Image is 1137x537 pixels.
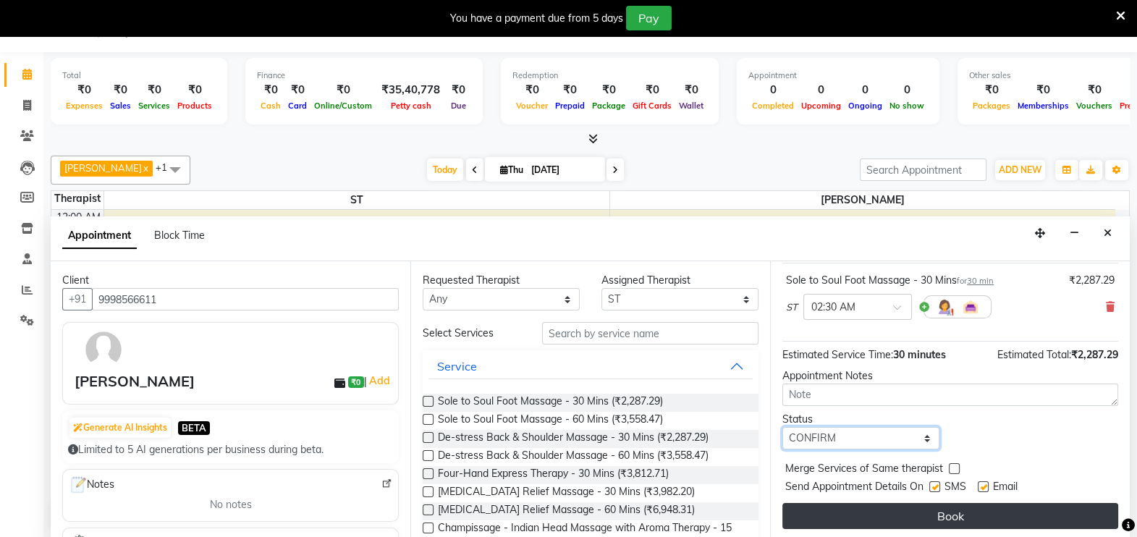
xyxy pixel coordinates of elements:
[629,82,675,98] div: ₹0
[993,479,1018,497] span: Email
[496,164,527,175] span: Thu
[62,288,93,310] button: +91
[104,191,609,209] span: ST
[446,82,471,98] div: ₹0
[62,101,106,111] span: Expenses
[437,358,477,375] div: Service
[542,322,758,344] input: Search by service name
[106,101,135,111] span: Sales
[135,82,174,98] div: ₹0
[962,298,979,316] img: Interior.png
[428,353,753,379] button: Service
[62,223,137,249] span: Appointment
[174,82,216,98] div: ₹0
[1097,222,1118,245] button: Close
[782,503,1118,529] button: Book
[782,412,939,427] div: Status
[782,348,893,361] span: Estimated Service Time:
[588,82,629,98] div: ₹0
[156,161,178,173] span: +1
[1014,82,1073,98] div: ₹0
[257,82,284,98] div: ₹0
[438,430,709,448] span: De-stress Back & Shoulder Massage - 30 Mins (₹2,287.29)
[782,368,1118,384] div: Appointment Notes
[786,273,994,288] div: Sole to Soul Foot Massage - 30 Mins
[551,101,588,111] span: Prepaid
[64,162,142,174] span: [PERSON_NAME]
[997,348,1071,361] span: Estimated Total:
[748,69,928,82] div: Appointment
[54,210,103,225] div: 12:00 AM
[588,101,629,111] span: Package
[310,101,376,111] span: Online/Custom
[412,326,531,341] div: Select Services
[610,191,1116,209] span: [PERSON_NAME]
[512,82,551,98] div: ₹0
[967,276,994,286] span: 30 min
[845,82,886,98] div: 0
[860,158,986,181] input: Search Appointment
[893,348,946,361] span: 30 minutes
[447,101,470,111] span: Due
[886,82,928,98] div: 0
[438,448,709,466] span: De-stress Back & Shoulder Massage - 60 Mins (₹3,558.47)
[969,101,1014,111] span: Packages
[376,82,446,98] div: ₹35,40,778
[284,101,310,111] span: Card
[438,412,663,430] span: Sole to Soul Foot Massage - 60 Mins (₹3,558.47)
[62,273,399,288] div: Client
[69,475,114,494] span: Notes
[512,101,551,111] span: Voucher
[423,273,580,288] div: Requested Therapist
[786,300,798,315] span: ST
[1071,348,1118,361] span: ₹2,287.29
[210,497,252,512] span: No notes
[367,372,392,389] a: Add
[629,101,675,111] span: Gift Cards
[438,484,695,502] span: [MEDICAL_DATA] Relief Massage - 30 Mins (₹3,982.20)
[92,288,399,310] input: Search by Name/Mobile/Email/Code
[886,101,928,111] span: No show
[83,329,124,371] img: avatar
[748,82,798,98] div: 0
[845,101,886,111] span: Ongoing
[995,160,1045,180] button: ADD NEW
[748,101,798,111] span: Completed
[438,394,663,412] span: Sole to Soul Foot Massage - 30 Mins (₹2,287.29)
[142,162,148,174] a: x
[154,229,205,242] span: Block Time
[438,466,669,484] span: Four-Hand Express Therapy - 30 Mins (₹3,812.71)
[387,101,435,111] span: Petty cash
[75,371,195,392] div: [PERSON_NAME]
[1014,101,1073,111] span: Memberships
[957,276,994,286] small: for
[257,101,284,111] span: Cash
[936,298,953,316] img: Hairdresser.png
[69,418,171,438] button: Generate AI Insights
[51,191,103,206] div: Therapist
[62,69,216,82] div: Total
[512,69,707,82] div: Redemption
[944,479,966,497] span: SMS
[969,82,1014,98] div: ₹0
[310,82,376,98] div: ₹0
[675,82,707,98] div: ₹0
[1069,273,1115,288] div: ₹2,287.29
[999,164,1041,175] span: ADD NEW
[626,6,672,30] button: Pay
[1073,101,1116,111] span: Vouchers
[68,442,393,457] div: Limited to 5 AI generations per business during beta.
[785,461,943,479] span: Merge Services of Same therapist
[62,82,106,98] div: ₹0
[135,101,174,111] span: Services
[106,82,135,98] div: ₹0
[1073,82,1116,98] div: ₹0
[178,421,210,435] span: BETA
[527,159,599,181] input: 2025-09-04
[675,101,707,111] span: Wallet
[364,372,392,389] span: |
[174,101,216,111] span: Products
[798,82,845,98] div: 0
[348,376,363,388] span: ₹0
[798,101,845,111] span: Upcoming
